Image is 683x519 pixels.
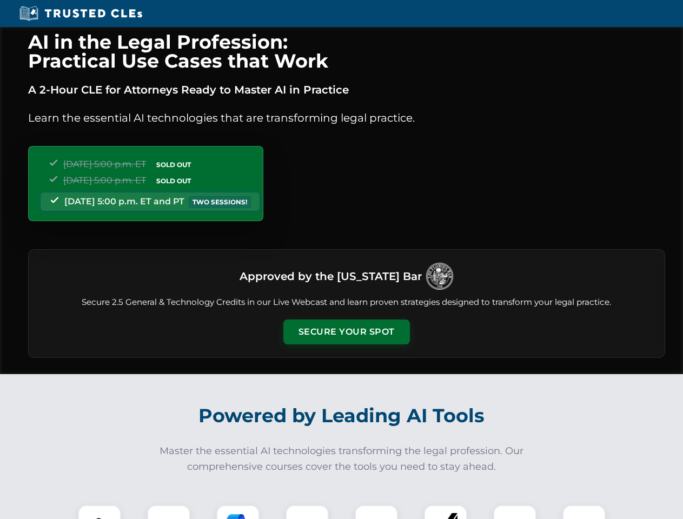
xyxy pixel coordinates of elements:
p: Learn the essential AI technologies that are transforming legal practice. [28,109,665,127]
span: SOLD OUT [152,159,195,170]
h1: AI in the Legal Profession: Practical Use Cases that Work [28,32,665,70]
span: [DATE] 5:00 p.m. ET [63,159,146,169]
h3: Approved by the [US_STATE] Bar [240,267,422,286]
h2: Powered by Leading AI Tools [42,397,641,435]
span: [DATE] 5:00 p.m. ET [63,175,146,185]
p: Secure 2.5 General & Technology Credits in our Live Webcast and learn proven strategies designed ... [42,296,652,309]
span: SOLD OUT [152,175,195,187]
p: A 2-Hour CLE for Attorneys Ready to Master AI in Practice [28,81,665,98]
img: Logo [426,263,453,290]
p: Master the essential AI technologies transforming the legal profession. Our comprehensive courses... [152,443,531,475]
button: Secure Your Spot [283,320,410,344]
img: Trusted CLEs [16,5,145,22]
